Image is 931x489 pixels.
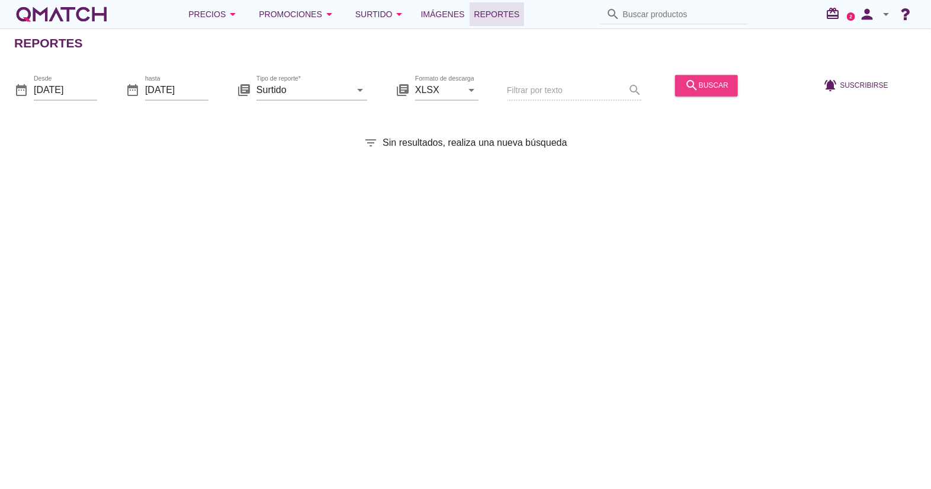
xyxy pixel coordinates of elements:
[464,83,479,97] i: arrow_drop_down
[188,7,240,21] div: Precios
[393,7,407,21] i: arrow_drop_down
[237,83,251,97] i: library_books
[226,7,240,21] i: arrow_drop_down
[879,7,893,21] i: arrow_drop_down
[416,2,470,26] a: Imágenes
[421,7,465,21] span: Imágenes
[840,80,888,91] span: Suscribirse
[850,14,853,19] text: 2
[685,78,699,92] i: search
[396,83,410,97] i: library_books
[322,7,336,21] i: arrow_drop_down
[355,7,407,21] div: Surtido
[675,75,738,96] button: buscar
[415,81,462,100] input: Formato de descarga
[623,5,741,24] input: Buscar productos
[824,78,840,92] i: notifications_active
[847,12,855,21] a: 2
[470,2,525,26] a: Reportes
[34,81,97,100] input: Desde
[606,7,621,21] i: search
[814,75,898,96] button: Suscribirse
[855,6,879,23] i: person
[346,2,416,26] button: Surtido
[126,83,140,97] i: date_range
[685,78,728,92] div: buscar
[256,81,351,100] input: Tipo de reporte*
[14,2,109,26] a: white-qmatch-logo
[826,7,845,21] i: redeem
[14,34,83,53] h2: Reportes
[145,81,208,100] input: hasta
[353,83,367,97] i: arrow_drop_down
[14,83,28,97] i: date_range
[383,136,567,150] span: Sin resultados, realiza una nueva búsqueda
[249,2,346,26] button: Promociones
[179,2,249,26] button: Precios
[474,7,520,21] span: Reportes
[259,7,336,21] div: Promociones
[364,136,378,150] i: filter_list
